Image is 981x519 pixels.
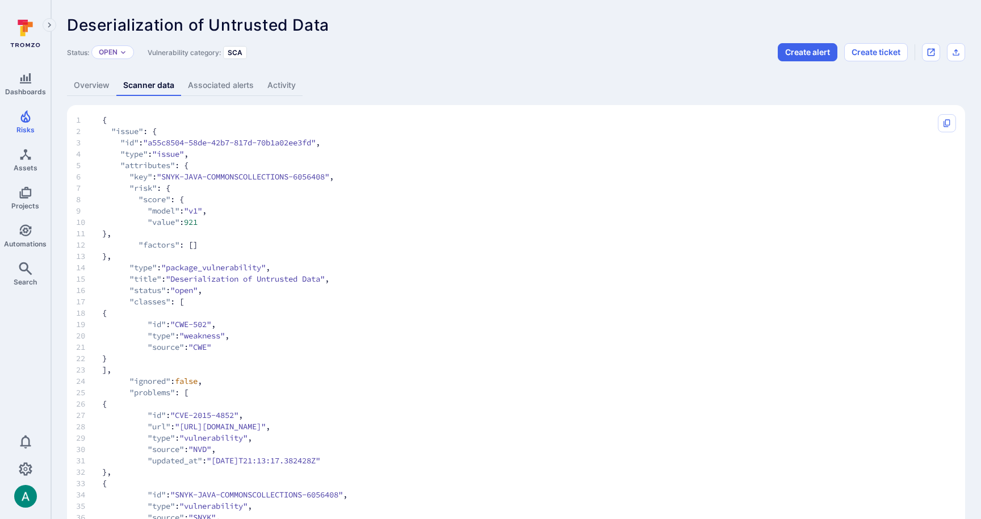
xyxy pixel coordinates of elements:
[266,421,270,432] span: ,
[120,137,139,148] span: "id"
[76,148,102,160] span: 4
[76,216,102,228] span: 10
[139,137,143,148] span: :
[76,330,102,341] span: 20
[76,296,102,307] span: 17
[76,364,933,375] span: ],
[102,114,107,125] span: {
[14,278,37,286] span: Search
[120,160,175,171] span: "attributes"
[76,466,933,478] span: },
[76,239,102,250] span: 12
[76,375,102,387] span: 24
[325,273,329,284] span: ,
[76,443,102,455] span: 30
[179,432,248,443] span: "vulnerability"
[129,387,175,398] span: "problems"
[161,273,166,284] span: :
[116,75,181,96] a: Scanner data
[76,398,102,409] span: 26
[175,500,179,512] span: :
[76,307,102,319] span: 18
[179,330,225,341] span: "weakness"
[67,48,89,57] span: Status:
[179,239,198,250] span: : []
[139,239,179,250] span: "factors"
[129,375,170,387] span: "ignored"
[175,432,179,443] span: :
[157,182,170,194] span: : {
[76,171,102,182] span: 6
[198,375,202,387] span: ,
[188,341,211,353] span: "CWE"
[143,125,157,137] span: : {
[170,489,343,500] span: "SNYK-JAVA-COMMONSCOLLECTIONS-6056408"
[143,137,316,148] span: "a55c8504-58de-42b7-817d-70b1a02ee3fd"
[157,171,329,182] span: "SNYK-JAVA-COMMONSCOLLECTIONS-6056408"
[76,478,102,489] span: 33
[148,409,166,421] span: "id"
[148,205,179,216] span: "model"
[129,273,161,284] span: "title"
[4,240,47,248] span: Automations
[922,43,940,61] div: Open original issue
[76,137,102,148] span: 3
[148,489,166,500] span: "id"
[148,330,175,341] span: "type"
[152,171,157,182] span: :
[76,250,933,262] span: },
[238,409,243,421] span: ,
[202,455,207,466] span: :
[343,489,347,500] span: ,
[76,228,102,239] span: 11
[161,262,266,273] span: "package_vulnerability"
[99,48,118,57] button: Open
[148,500,175,512] span: "type"
[170,319,211,330] span: "CWE-502"
[76,228,933,239] span: },
[16,125,35,134] span: Risks
[225,330,229,341] span: ,
[316,137,320,148] span: ,
[184,443,188,455] span: :
[148,148,152,160] span: :
[148,341,184,353] span: "source"
[148,48,221,57] span: Vulnerability category:
[129,296,170,307] span: "classes"
[76,489,102,500] span: 34
[76,353,933,364] span: }
[76,455,102,466] span: 31
[184,148,188,160] span: ,
[175,330,179,341] span: :
[947,43,965,61] div: Export as CSV
[148,455,202,466] span: "updated_at"
[148,421,170,432] span: "url"
[67,15,329,35] span: Deserialization of Untrusted Data
[198,284,202,296] span: ,
[5,87,46,96] span: Dashboards
[76,160,102,171] span: 5
[202,205,207,216] span: ,
[76,284,102,296] span: 16
[129,262,157,273] span: "type"
[139,194,170,205] span: "score"
[76,250,102,262] span: 13
[175,421,266,432] span: "[URL][DOMAIN_NAME]"
[211,319,216,330] span: ,
[170,409,238,421] span: "CVE-2015-4852"
[14,485,37,508] div: Arjan Dehar
[11,202,39,210] span: Projects
[76,466,102,478] span: 32
[148,443,184,455] span: "source"
[76,319,102,330] span: 19
[76,387,102,398] span: 25
[166,273,325,284] span: "Deserialization of Untrusted Data"
[76,262,102,273] span: 14
[76,398,933,409] span: {
[166,409,170,421] span: :
[152,148,184,160] span: "issue"
[170,284,198,296] span: "open"
[266,262,270,273] span: ,
[148,432,175,443] span: "type"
